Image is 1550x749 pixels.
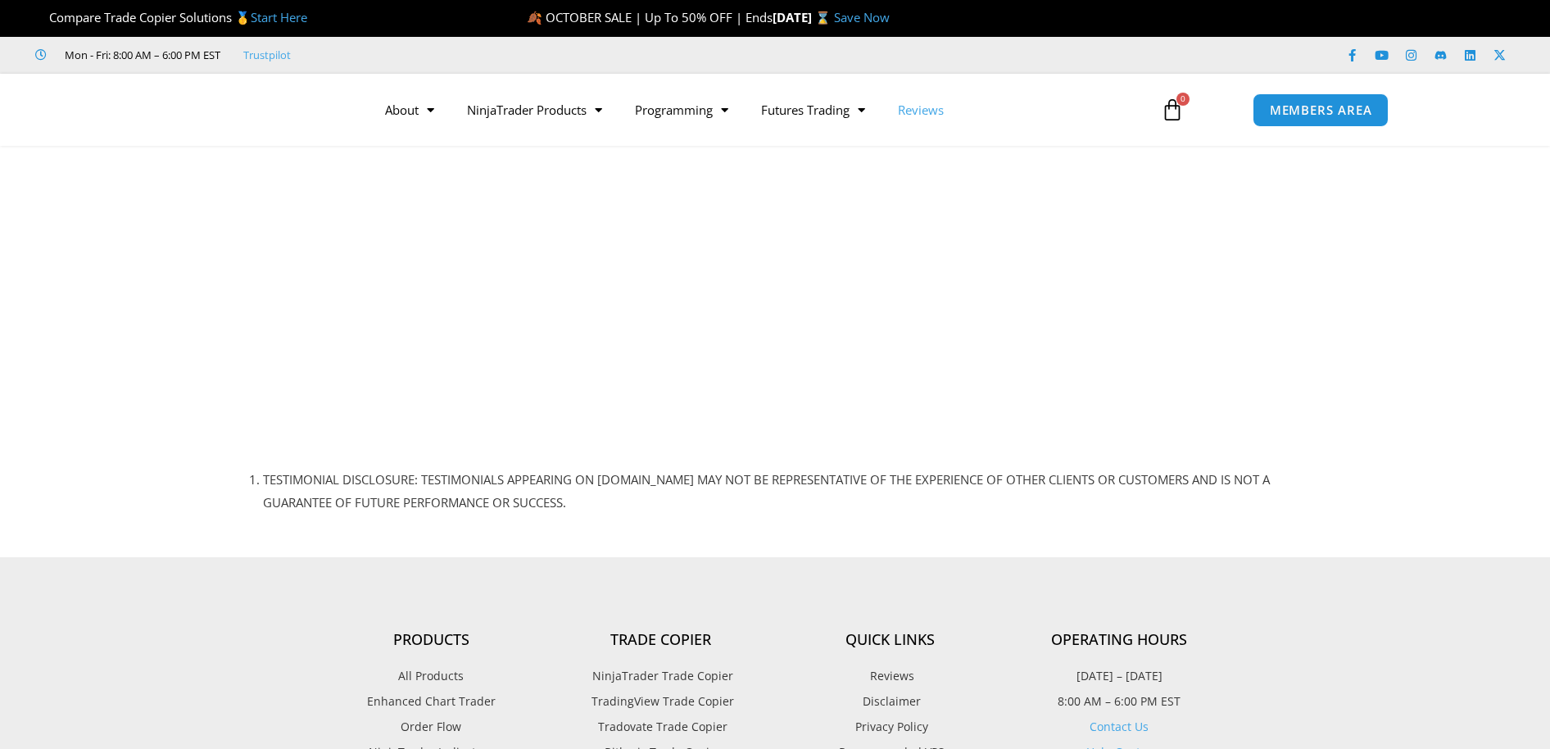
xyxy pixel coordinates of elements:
a: About [369,91,451,129]
span: Tradovate Trade Copier [594,716,727,738]
a: MEMBERS AREA [1253,93,1389,127]
a: 0 [1136,86,1208,134]
h4: Operating Hours [1004,631,1234,649]
a: Tradovate Trade Copier [546,716,775,738]
a: Trustpilot [243,45,291,65]
a: Reviews [882,91,960,129]
span: Mon - Fri: 8:00 AM – 6:00 PM EST [61,45,220,65]
a: Order Flow [316,716,546,738]
a: All Products [316,665,546,687]
h4: Quick Links [775,631,1004,649]
span: All Products [398,665,464,687]
span: Compare Trade Copier Solutions 🥇 [35,9,307,25]
span: MEMBERS AREA [1270,104,1372,116]
span: 0 [1176,93,1190,106]
a: NinjaTrader Products [451,91,619,129]
span: Reviews [866,665,914,687]
a: Start Here [251,9,307,25]
a: Enhanced Chart Trader [316,691,546,712]
nav: Menu [369,91,1142,129]
a: Save Now [834,9,890,25]
span: Enhanced Chart Trader [367,691,496,712]
span: Privacy Policy [851,716,928,738]
img: LogoAI | Affordable Indicators – NinjaTrader [161,80,338,139]
span: NinjaTrader Trade Copier [588,665,733,687]
a: Disclaimer [775,691,1004,712]
span: Disclaimer [859,691,921,712]
strong: [DATE] ⌛ [773,9,834,25]
a: Contact Us [1090,719,1149,734]
span: Order Flow [401,716,461,738]
p: 8:00 AM – 6:00 PM EST [1004,691,1234,712]
a: Reviews [775,665,1004,687]
li: TESTIMONIAL DISCLOSURE: TESTIMONIALS APPEARING ON [DOMAIN_NAME] MAY NOT BE REPRESENTATIVE OF THE ... [263,469,1324,515]
span: 🍂 OCTOBER SALE | Up To 50% OFF | Ends [527,9,773,25]
h4: Products [316,631,546,649]
p: [DATE] – [DATE] [1004,665,1234,687]
a: Futures Trading [745,91,882,129]
span: TradingView Trade Copier [587,691,734,712]
a: Privacy Policy [775,716,1004,738]
a: Programming [619,91,745,129]
h4: Trade Copier [546,631,775,649]
img: 🏆 [36,11,48,24]
a: NinjaTrader Trade Copier [546,665,775,687]
a: TradingView Trade Copier [546,691,775,712]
